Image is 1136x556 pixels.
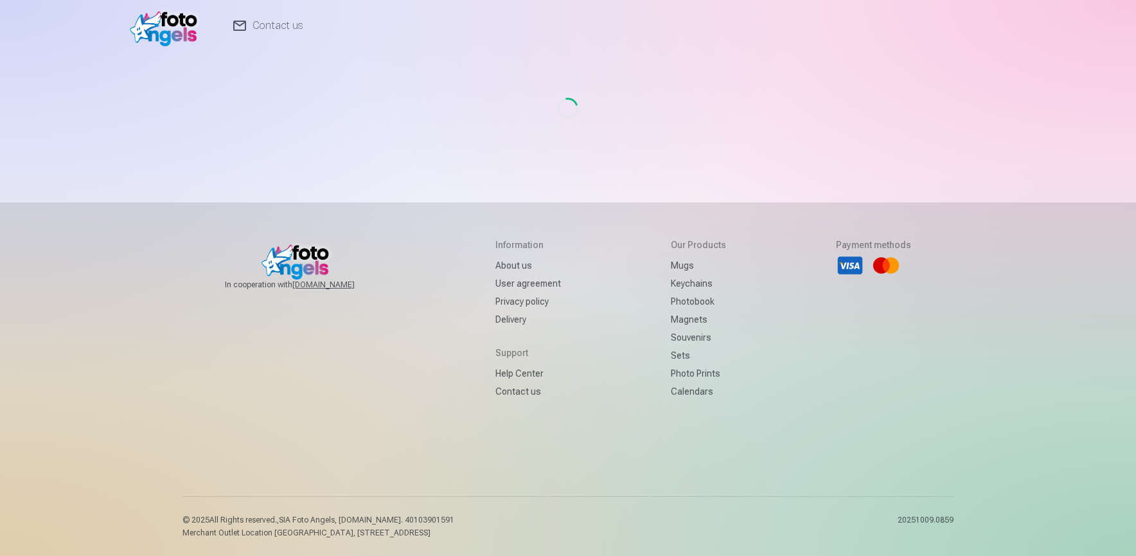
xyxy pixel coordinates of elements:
a: Mugs [671,256,726,274]
a: Calendars [671,382,726,400]
a: Photobook [671,292,726,310]
img: /v1 [130,5,204,46]
p: 20251009.0859 [898,515,954,538]
a: Souvenirs [671,328,726,346]
li: Mastercard [872,251,900,280]
h5: Information [495,238,561,251]
a: About us [495,256,561,274]
h5: Payment methods [836,238,911,251]
a: Help Center [495,364,561,382]
span: SIA Foto Angels, [DOMAIN_NAME]. 40103901591 [279,516,454,525]
h5: Our products [671,238,726,251]
p: Merchant Outlet Location [GEOGRAPHIC_DATA], [STREET_ADDRESS] [182,528,454,538]
a: Privacy policy [495,292,561,310]
li: Visa [836,251,864,280]
h5: Support [495,346,561,359]
span: In cooperation with [225,280,386,290]
a: User agreement [495,274,561,292]
a: Magnets [671,310,726,328]
a: Sets [671,346,726,364]
a: Photo prints [671,364,726,382]
a: Delivery [495,310,561,328]
p: © 2025 All Rights reserved. , [182,515,454,525]
a: Contact us [495,382,561,400]
a: [DOMAIN_NAME] [292,280,386,290]
a: Keychains [671,274,726,292]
